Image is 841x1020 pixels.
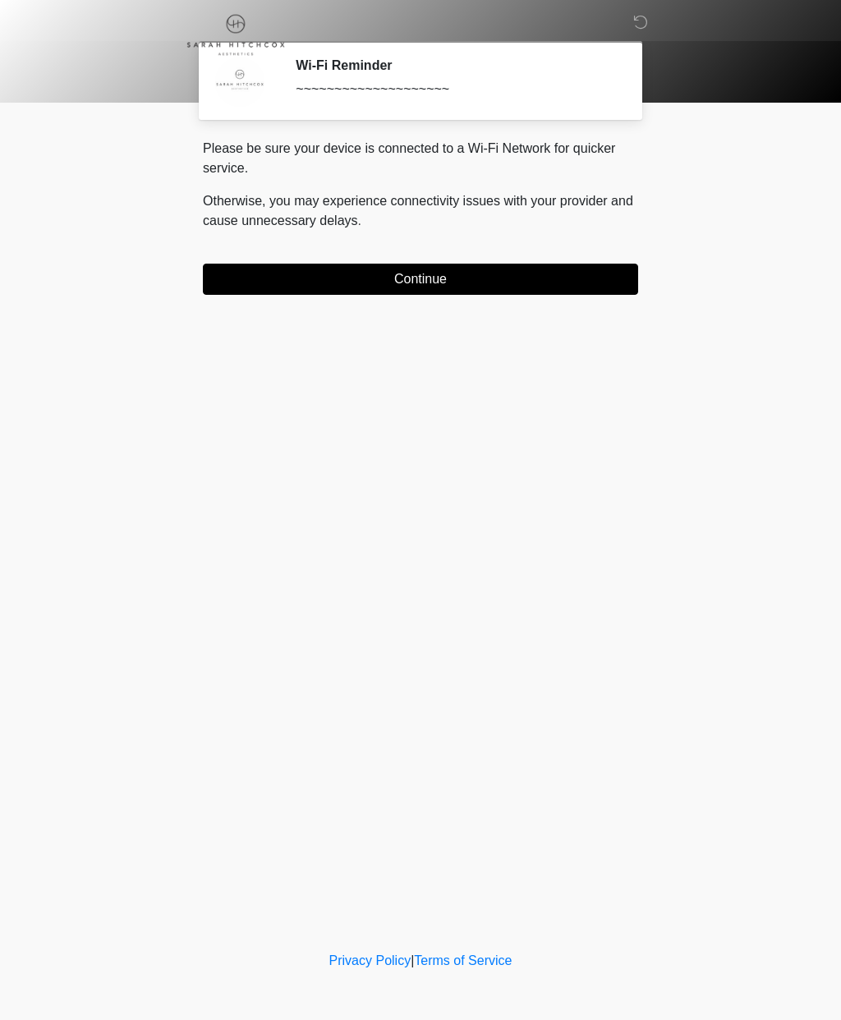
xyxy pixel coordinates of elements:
p: Otherwise, you may experience connectivity issues with your provider and cause unnecessary delays [203,191,638,231]
span: . [358,214,361,227]
img: Agent Avatar [215,57,264,107]
p: Please be sure your device is connected to a Wi-Fi Network for quicker service. [203,139,638,178]
div: ~~~~~~~~~~~~~~~~~~~~ [296,80,614,99]
a: Terms of Service [414,953,512,967]
img: Sarah Hitchcox Aesthetics Logo [186,12,285,56]
a: Privacy Policy [329,953,411,967]
button: Continue [203,264,638,295]
a: | [411,953,414,967]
